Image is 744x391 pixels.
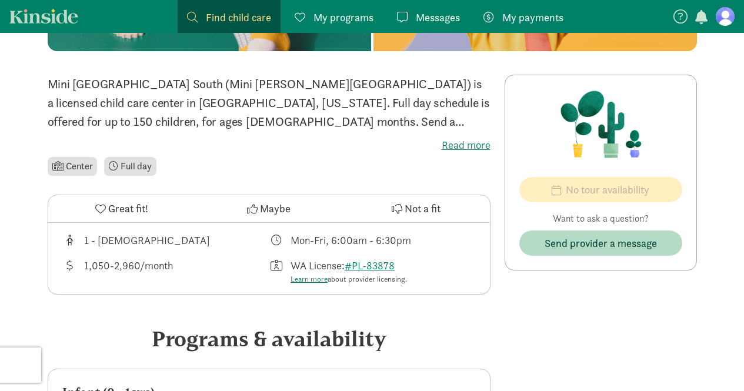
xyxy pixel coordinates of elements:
[84,258,173,285] div: 1,050-2,960/month
[519,177,682,202] button: No tour availability
[342,195,489,222] button: Not a fit
[48,323,491,355] div: Programs & availability
[104,157,156,176] li: Full day
[291,274,328,284] a: Learn more
[416,9,460,25] span: Messages
[48,75,491,131] p: Mini [GEOGRAPHIC_DATA] South (Mini [PERSON_NAME][GEOGRAPHIC_DATA]) is a licensed child care cente...
[291,273,407,285] div: about provider licensing.
[195,195,342,222] button: Maybe
[206,9,271,25] span: Find child care
[566,182,649,198] span: No tour availability
[269,258,476,285] div: License number
[291,232,411,248] div: Mon-Fri, 6:00am - 6:30pm
[48,157,98,176] li: Center
[48,195,195,222] button: Great fit!
[345,259,395,272] a: #PL-83878
[108,200,148,216] span: Great fit!
[291,258,407,285] div: WA License:
[519,230,682,256] button: Send provider a message
[260,200,291,216] span: Maybe
[62,232,269,248] div: Age range for children that this provider cares for
[269,232,476,248] div: Class schedule
[313,9,373,25] span: My programs
[48,138,491,152] label: Read more
[62,258,269,285] div: Average tuition for this program
[405,200,441,216] span: Not a fit
[545,235,657,251] span: Send provider a message
[9,9,78,24] a: Kinside
[519,212,682,226] p: Want to ask a question?
[84,232,210,248] div: 1 - [DEMOGRAPHIC_DATA]
[502,9,563,25] span: My payments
